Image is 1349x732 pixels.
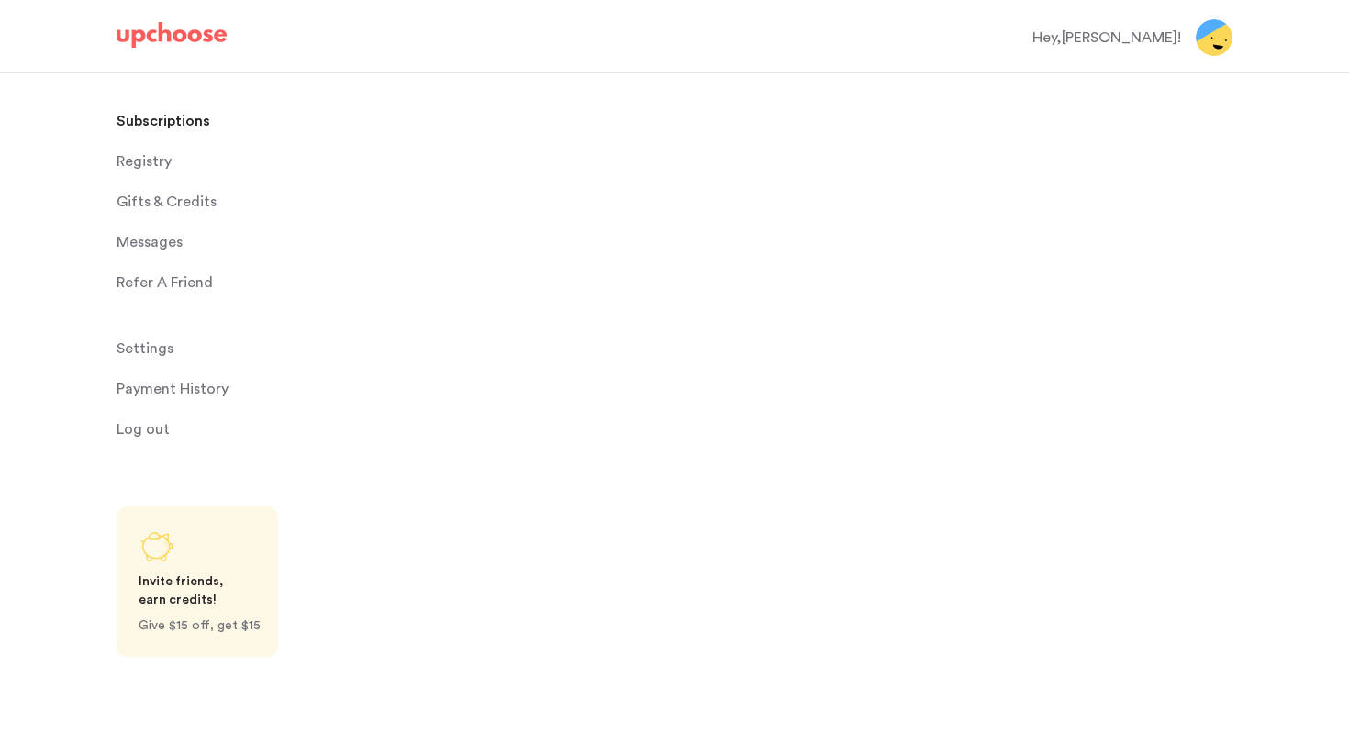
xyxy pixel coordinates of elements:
span: Settings [117,330,173,367]
a: Payment History [117,371,381,407]
a: Gifts & Credits [117,183,381,220]
a: UpChoose [117,22,227,56]
a: Log out [117,411,381,448]
a: Settings [117,330,381,367]
a: Refer A Friend [117,264,381,301]
div: Hey, [PERSON_NAME] ! [1032,27,1181,49]
a: Registry [117,143,381,180]
span: Log out [117,411,170,448]
p: Refer A Friend [117,264,213,301]
span: Gifts & Credits [117,183,217,220]
img: UpChoose [117,22,227,48]
a: Share UpChoose [117,506,278,657]
a: Messages [117,224,381,261]
span: Messages [117,224,183,261]
span: Registry [117,143,172,180]
p: Payment History [117,371,229,407]
a: Subscriptions [117,103,381,139]
p: Subscriptions [117,103,210,139]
